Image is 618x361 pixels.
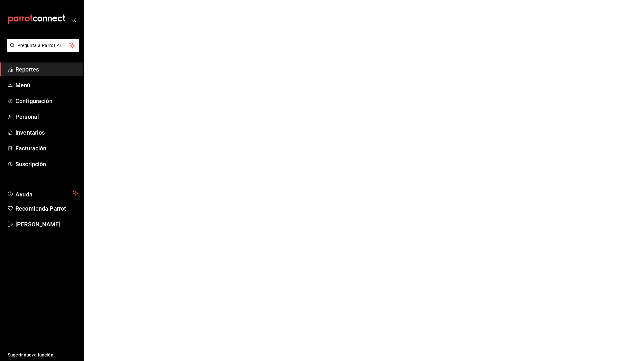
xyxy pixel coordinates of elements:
span: Inventarios [15,128,78,137]
span: Menú [15,81,78,90]
span: Suscripción [15,160,78,168]
span: Facturación [15,144,78,153]
span: Recomienda Parrot [15,204,78,213]
span: [PERSON_NAME] [15,220,78,229]
button: Pregunta a Parrot AI [7,39,79,52]
a: Pregunta a Parrot AI [5,47,79,53]
span: Reportes [15,65,78,74]
span: Personal [15,112,78,121]
button: open_drawer_menu [71,17,76,22]
span: Pregunta a Parrot AI [17,42,69,49]
span: Configuración [15,97,78,105]
span: Ayuda [15,189,70,197]
span: Sugerir nueva función [8,352,78,358]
